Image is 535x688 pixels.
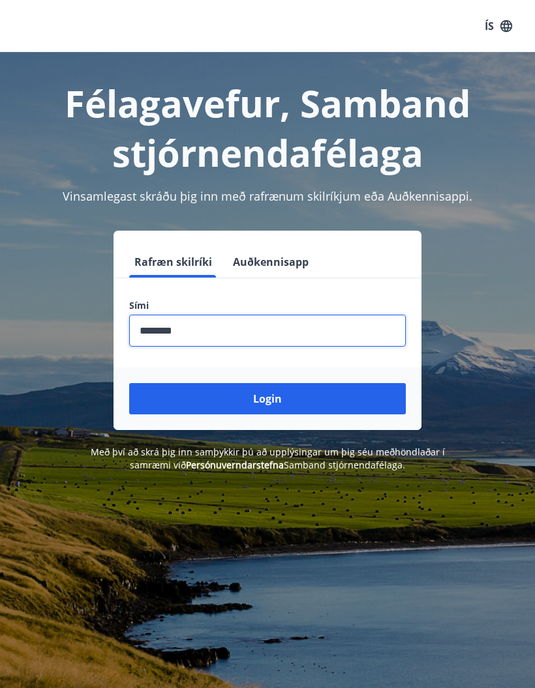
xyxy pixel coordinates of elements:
a: Persónuverndarstefna [186,459,284,471]
label: Sími [129,299,406,312]
span: Með því að skrá þig inn samþykkir þú að upplýsingar um þig séu meðhöndlaðar í samræmi við Samband... [91,446,445,471]
button: Rafræn skilríki [129,246,217,278]
button: ÍS [478,14,519,38]
button: Auðkennisapp [228,246,314,278]
span: Vinsamlegast skráðu þig inn með rafrænum skilríkjum eða Auðkennisappi. [63,188,472,204]
h1: Félagavefur, Samband stjórnendafélaga [16,78,519,177]
button: Login [129,383,406,414]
